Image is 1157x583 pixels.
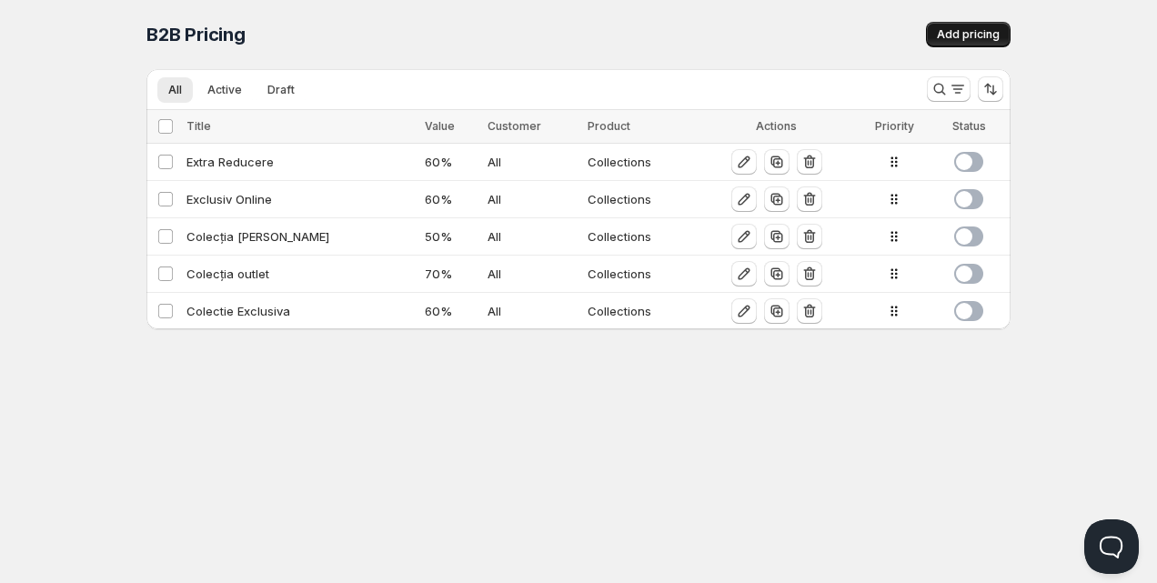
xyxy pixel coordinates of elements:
div: Colectie Exclusiva [186,302,414,320]
div: Collections [588,302,692,320]
div: 60 % [425,153,478,171]
div: Collections [588,227,692,246]
span: Status [952,119,986,133]
span: Active [207,83,242,97]
div: All [488,190,577,208]
span: B2B Pricing [146,24,246,45]
span: Title [186,119,211,133]
div: 60 % [425,190,478,208]
div: 50 % [425,227,478,246]
button: Sort the results [978,76,1003,102]
span: Add pricing [937,27,1000,42]
button: Search and filter results [927,76,971,102]
div: Exclusiv Online [186,190,414,208]
div: All [488,153,577,171]
div: Collections [588,190,692,208]
div: All [488,227,577,246]
span: All [168,83,182,97]
div: Colecția [PERSON_NAME] [186,227,414,246]
div: All [488,302,577,320]
div: All [488,265,577,283]
div: Extra Reducere [186,153,414,171]
iframe: Help Scout Beacon - Open [1084,519,1139,574]
span: Product [588,119,630,133]
div: 60 % [425,302,478,320]
span: Customer [488,119,541,133]
div: Colecția outlet [186,265,414,283]
span: Priority [875,119,914,133]
span: Draft [267,83,295,97]
div: Collections [588,265,692,283]
button: Add pricing [926,22,1011,47]
div: Collections [588,153,692,171]
span: Actions [756,119,797,133]
div: 70 % [425,265,478,283]
span: Value [425,119,455,133]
